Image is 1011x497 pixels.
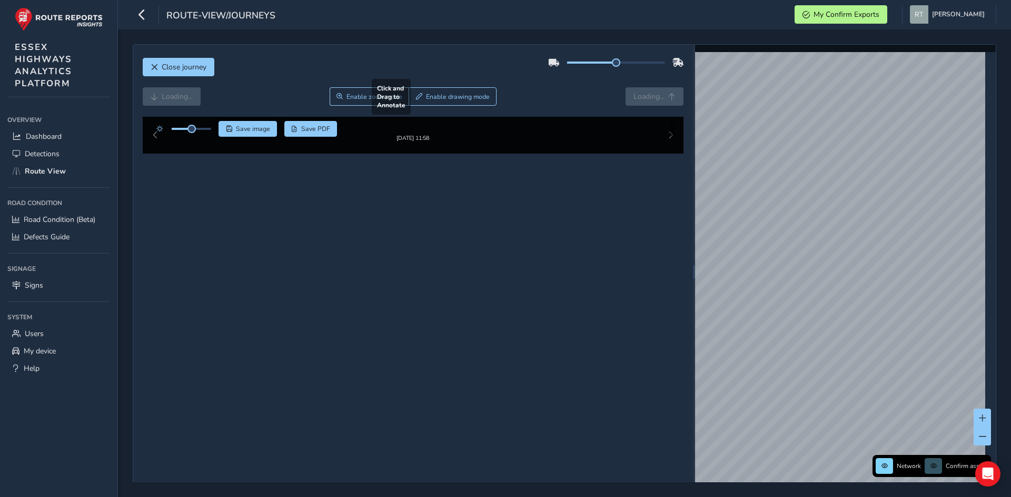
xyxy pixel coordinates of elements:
span: Signs [25,280,43,290]
span: Users [25,329,44,339]
span: Defects Guide [24,232,70,242]
a: Help [7,360,110,377]
span: Dashboard [26,131,62,141]
span: Road Condition (Beta) [24,215,95,225]
div: Road Condition [7,195,110,211]
span: Detections [25,149,60,159]
div: Overview [7,112,110,128]
span: Network [897,462,921,470]
span: [PERSON_NAME] [932,5,985,24]
img: diamond-layout [910,5,928,24]
a: Signs [7,277,110,294]
button: Draw [409,87,497,106]
a: Road Condition (Beta) [7,211,110,228]
button: [PERSON_NAME] [910,5,988,24]
div: [DATE] 11:58 [381,143,445,150]
span: route-view/journeys [166,9,275,24]
span: Help [24,363,39,373]
span: Route View [25,166,66,176]
span: Enable drawing mode [426,93,490,101]
button: Zoom [330,87,409,106]
span: Enable zoom mode [346,93,402,101]
button: Close journey [143,58,214,76]
span: Confirm assets [946,462,988,470]
a: Users [7,325,110,342]
a: Route View [7,163,110,180]
div: Open Intercom Messenger [975,461,1000,486]
span: Save image [236,125,270,133]
a: My device [7,342,110,360]
button: My Confirm Exports [795,5,887,24]
button: PDF [284,121,338,137]
div: Signage [7,261,110,277]
span: Save PDF [301,125,330,133]
span: My Confirm Exports [814,9,879,19]
span: ESSEX HIGHWAYS ANALYTICS PLATFORM [15,41,72,89]
span: My device [24,346,56,356]
a: Defects Guide [7,228,110,246]
button: Save [219,121,277,137]
div: System [7,309,110,325]
a: Detections [7,145,110,163]
img: rr logo [15,7,103,31]
span: Close journey [162,62,206,72]
img: Thumbnail frame [381,133,445,143]
a: Dashboard [7,128,110,145]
